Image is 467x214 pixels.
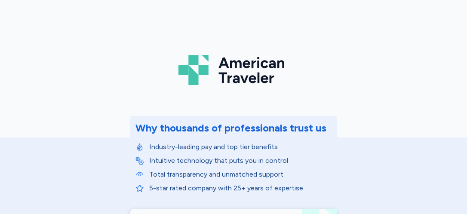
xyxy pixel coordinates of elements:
p: Intuitive technology that puts you in control [149,156,332,166]
p: Industry-leading pay and top tier benefits [149,142,332,152]
img: Logo [178,52,289,89]
p: 5-star rated company with 25+ years of expertise [149,183,332,193]
div: Why thousands of professionals trust us [135,121,326,135]
p: Total transparency and unmatched support [149,169,332,180]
